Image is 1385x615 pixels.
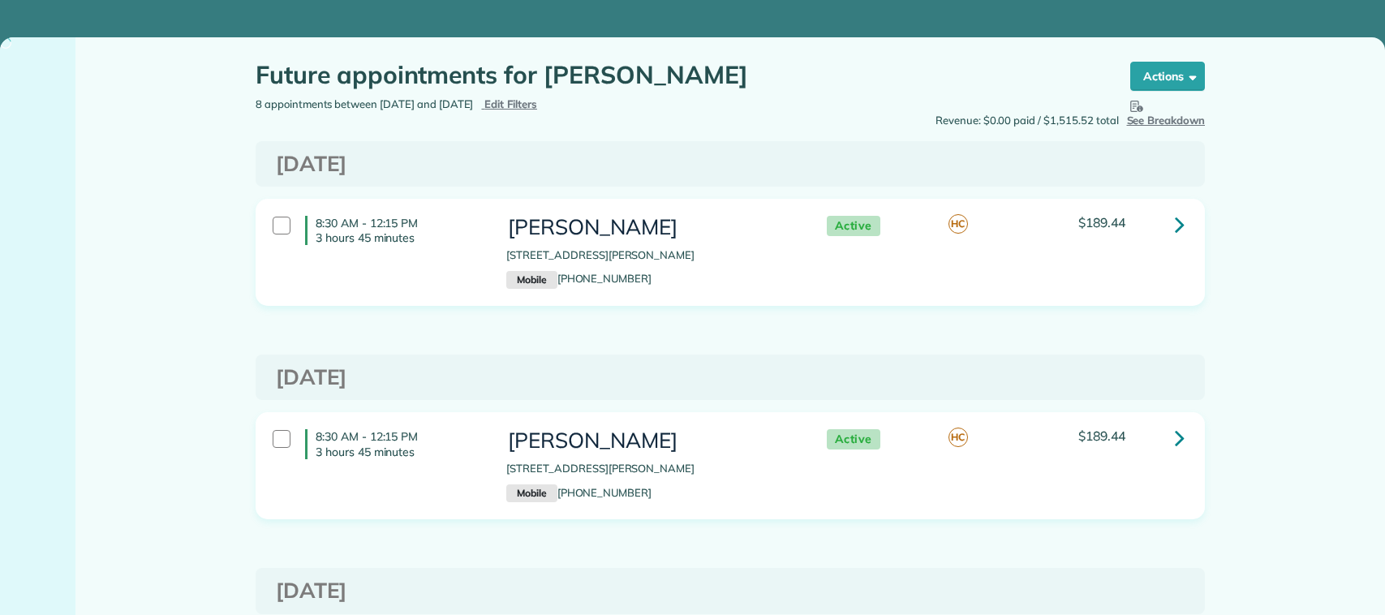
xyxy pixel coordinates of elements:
h4: 8:30 AM - 12:15 PM [305,216,482,245]
span: HC [948,428,968,447]
p: 3 hours 45 minutes [316,230,482,245]
a: Edit Filters [481,97,537,110]
h3: [DATE] [276,153,1185,176]
button: See Breakdown [1127,97,1206,129]
span: Edit Filters [484,97,537,110]
span: $189.44 [1078,214,1125,230]
h3: [PERSON_NAME] [506,429,794,453]
small: Mobile [506,484,557,502]
p: 3 hours 45 minutes [316,445,482,459]
button: Actions [1130,62,1205,91]
span: Revenue: $0.00 paid / $1,515.52 total [936,113,1119,129]
h3: [PERSON_NAME] [506,216,794,239]
span: See Breakdown [1127,97,1206,127]
div: 8 appointments between [DATE] and [DATE] [243,97,730,113]
span: Active [827,216,880,236]
p: [STREET_ADDRESS][PERSON_NAME] [506,247,794,264]
h3: [DATE] [276,579,1185,603]
span: $189.44 [1078,428,1125,444]
p: [STREET_ADDRESS][PERSON_NAME] [506,461,794,477]
h3: [DATE] [276,366,1185,389]
a: Mobile[PHONE_NUMBER] [506,272,652,285]
a: Mobile[PHONE_NUMBER] [506,486,652,499]
h1: Future appointments for [PERSON_NAME] [256,62,1099,88]
span: HC [948,214,968,234]
small: Mobile [506,271,557,289]
span: Active [827,429,880,449]
h4: 8:30 AM - 12:15 PM [305,429,482,458]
